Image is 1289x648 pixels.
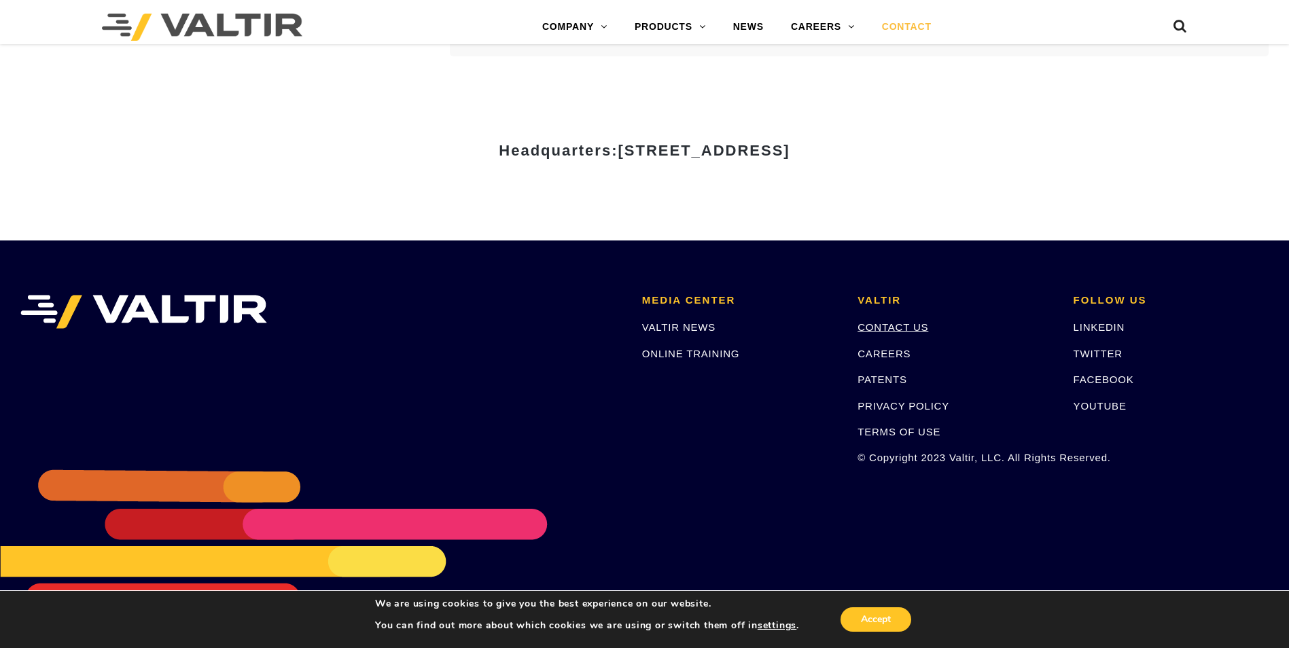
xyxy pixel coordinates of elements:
[858,426,940,437] a: TERMS OF USE
[1074,321,1125,333] a: LINKEDIN
[499,142,790,159] strong: Headquarters:
[777,14,868,41] a: CAREERS
[858,400,949,412] a: PRIVACY POLICY
[642,348,739,359] a: ONLINE TRAINING
[529,14,621,41] a: COMPANY
[1074,295,1269,306] h2: FOLLOW US
[102,14,302,41] img: Valtir
[375,598,799,610] p: We are using cookies to give you the best experience on our website.
[858,450,1053,465] p: © Copyright 2023 Valtir, LLC. All Rights Reserved.
[858,321,928,333] a: CONTACT US
[618,142,790,159] span: [STREET_ADDRESS]
[858,348,911,359] a: CAREERS
[858,374,907,385] a: PATENTS
[720,14,777,41] a: NEWS
[621,14,720,41] a: PRODUCTS
[868,14,945,41] a: CONTACT
[1074,374,1134,385] a: FACEBOOK
[642,295,837,306] h2: MEDIA CENTER
[375,619,799,632] p: You can find out more about which cookies we are using or switch them off in .
[1074,400,1127,412] a: YOUTUBE
[642,321,716,333] a: VALTIR NEWS
[841,607,911,632] button: Accept
[758,619,796,632] button: settings
[858,295,1053,306] h2: VALTIR
[1074,348,1123,359] a: TWITTER
[20,295,267,329] img: VALTIR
